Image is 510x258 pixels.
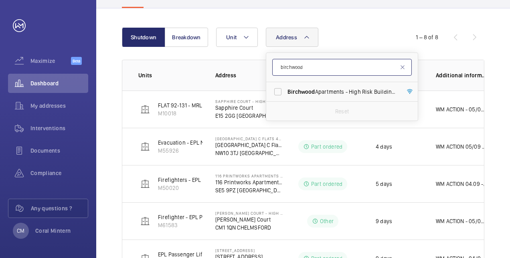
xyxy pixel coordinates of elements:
[436,71,487,79] p: Additional information
[215,186,283,194] p: SE5 9PZ [GEOGRAPHIC_DATA]
[266,28,318,47] button: Address
[31,204,88,212] span: Any questions ?
[311,143,342,151] p: Part ordered
[122,28,165,47] button: Shutdown
[158,139,252,147] p: Evacuation - EPL No 4 Flats 45-101 R/h
[138,71,202,79] p: Units
[272,59,412,76] input: Search by address
[158,147,252,155] p: M55926
[30,102,88,110] span: My addresses
[320,217,334,225] p: Other
[215,178,283,186] p: 116 Printworks Apartments Flats 1-65
[158,184,239,192] p: M50020
[140,179,150,189] img: elevator.svg
[276,34,297,40] span: Address
[287,89,315,95] span: Birchwood
[71,57,82,65] span: Beta
[215,71,283,79] p: Address
[436,143,487,151] p: WM ACTION 05/09 - Chasing supplier on eta for next week delivery 04/09 - Chasing eta for new driv...
[376,217,392,225] p: 9 days
[215,224,283,232] p: CM1 1QN CHELMSFORD
[17,227,24,235] p: CM
[436,180,487,188] p: WM ACTION 04.09 - Part on order ETA TBC WM ACTION 03.09 - Part required, supply chain currently s...
[30,79,88,87] span: Dashboard
[215,149,283,157] p: NW10 3TJ [GEOGRAPHIC_DATA]
[140,105,150,114] img: elevator.svg
[215,99,283,104] p: Sapphire Court - High Risk Building
[140,216,150,226] img: elevator.svg
[215,136,283,141] p: [GEOGRAPHIC_DATA] C Flats 45-101 - High Risk Building
[165,28,208,47] button: Breakdown
[287,88,398,96] span: Apartments - High Risk Building - Apartments[GEOGRAPHIC_DATA]
[215,248,283,253] p: [STREET_ADDRESS]
[30,124,88,132] span: Interventions
[215,173,283,178] p: 116 Printworks Apartments Flats 1-65 - High Risk Building
[158,221,235,229] p: M61583
[376,180,392,188] p: 5 days
[376,143,392,151] p: 4 days
[436,105,487,113] p: WM ACTION - 05/09 - New on order chasing eta 04/09 Attended site found issue with safety edges 04...
[215,211,283,216] p: [PERSON_NAME] Court - High Risk Building
[215,104,283,112] p: Sapphire Court
[311,180,342,188] p: Part ordered
[436,217,487,225] p: WM ACTION - 05/09 - Chasing cost from suppliers, costs to be issued [DATE] - survey carried out v...
[215,141,283,149] p: [GEOGRAPHIC_DATA] C Flats 45-101
[158,109,264,117] p: M10018
[158,213,235,221] p: Firefighter - EPL Passenger Lift
[30,147,88,155] span: Documents
[215,112,283,120] p: E15 2GG [GEOGRAPHIC_DATA]
[30,57,71,65] span: Maximize
[335,107,349,115] p: Reset
[416,33,438,41] div: 1 – 8 of 8
[158,176,239,184] p: Firefighters - EPL Flats 1-65 No 2
[30,169,88,177] span: Compliance
[215,216,283,224] p: [PERSON_NAME] Court
[226,34,237,40] span: Unit
[140,142,150,151] img: elevator.svg
[216,28,258,47] button: Unit
[35,227,71,235] p: Coral Mintern
[158,101,264,109] p: FLAT 92-131 - MRL left hand side - 10 Floors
